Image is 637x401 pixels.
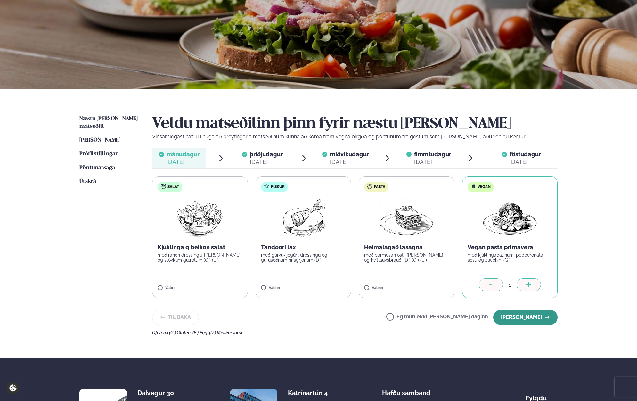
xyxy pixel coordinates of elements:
[374,184,385,190] span: Pasta
[493,310,558,325] button: [PERSON_NAME]
[261,252,346,263] p: með gúrku- jógúrt dressingu og gufusoðnum hrísgrjónum (D )
[167,151,200,158] span: mánudagur
[79,165,115,170] span: Pöntunarsaga
[152,115,558,133] h2: Veldu matseðilinn þinn fyrir næstu [PERSON_NAME]
[367,184,372,189] img: pasta.svg
[264,184,269,189] img: fish.svg
[364,252,449,263] p: með parmesan osti, [PERSON_NAME] og hvítlauksbrauði (D ) (G ) (E )
[79,116,138,129] span: Næstu [PERSON_NAME] matseðill
[510,158,541,166] div: [DATE]
[79,137,120,143] span: [PERSON_NAME]
[378,197,435,238] img: Lasagna.png
[152,310,199,325] button: Til baka
[468,243,552,251] p: Vegan pasta primavera
[364,243,449,251] p: Heimalagað lasagna
[79,150,118,158] a: Prófílstillingar
[79,164,115,172] a: Pöntunarsaga
[478,184,491,190] span: Vegan
[330,151,369,158] span: miðvikudagur
[79,151,118,157] span: Prófílstillingar
[382,384,430,397] span: Hafðu samband
[158,252,242,263] p: með ranch dressingu, [PERSON_NAME] og stökkum gulrótum (G ) (E )
[503,281,517,289] div: 1
[152,133,558,141] p: Vinsamlegast hafðu í huga að breytingar á matseðlinum kunna að koma fram vegna birgða og pöntunum...
[79,136,120,144] a: [PERSON_NAME]
[192,330,209,335] span: (E ) Egg ,
[471,184,476,189] img: Vegan.svg
[169,330,192,335] span: (G ) Glúten ,
[510,151,541,158] span: föstudagur
[414,158,451,166] div: [DATE]
[250,151,283,158] span: þriðjudagur
[414,151,451,158] span: fimmtudagur
[167,158,200,166] div: [DATE]
[161,184,166,189] img: salad.svg
[250,158,283,166] div: [DATE]
[158,243,242,251] p: Kjúklinga g beikon salat
[152,330,558,335] div: Ofnæmi:
[468,252,552,263] p: með kjúklingabaunum, pepperonata sósu og zucchini (G )
[79,115,139,130] a: Næstu [PERSON_NAME] matseðill
[6,381,20,395] a: Cookie settings
[172,197,228,238] img: Salad.png
[79,178,96,185] a: Útskrá
[137,389,188,397] div: Dalvegur 30
[271,184,285,190] span: Fiskur
[167,184,179,190] span: Salat
[288,389,339,397] div: Katrínartún 4
[330,158,369,166] div: [DATE]
[261,243,346,251] p: Tandoori lax
[275,197,331,238] img: Fish.png
[79,179,96,184] span: Útskrá
[482,197,538,238] img: Vegan.png
[209,330,243,335] span: (D ) Mjólkurvörur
